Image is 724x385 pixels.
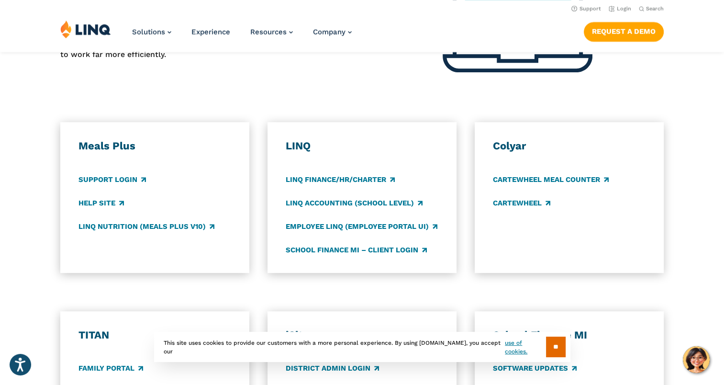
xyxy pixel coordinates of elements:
a: Login [609,6,631,12]
nav: Primary Navigation [132,20,352,52]
h3: TITAN [78,328,231,342]
a: Support Login [78,174,146,185]
button: Hello, have a question? Let’s chat. [683,346,710,373]
h3: Colyar [493,139,646,153]
a: Resources [250,28,293,36]
span: Company [313,28,345,36]
nav: Button Navigation [584,20,664,41]
a: Request a Demo [584,22,664,41]
button: Open Search Bar [639,5,664,12]
span: Search [646,6,664,12]
span: Resources [250,28,287,36]
img: LINQ | K‑12 Software [60,20,111,38]
a: LINQ Accounting (school level) [286,198,423,208]
a: Support [571,6,601,12]
div: This site uses cookies to provide our customers with a more personal experience. By using [DOMAIN... [154,332,570,362]
a: Employee LINQ (Employee Portal UI) [286,221,437,232]
a: Experience [191,28,230,36]
h3: School Finance MI [493,328,646,342]
a: Company [313,28,352,36]
h3: LINQ [286,139,438,153]
h3: Meals Plus [78,139,231,153]
a: LINQ Finance/HR/Charter [286,174,395,185]
h3: iSite [286,328,438,342]
a: CARTEWHEEL Meal Counter [493,174,609,185]
a: School Finance MI – Client Login [286,245,427,255]
a: use of cookies. [505,339,546,356]
a: Help Site [78,198,124,208]
span: Solutions [132,28,165,36]
a: LINQ Nutrition (Meals Plus v10) [78,221,214,232]
a: CARTEWHEEL [493,198,550,208]
a: Solutions [132,28,171,36]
